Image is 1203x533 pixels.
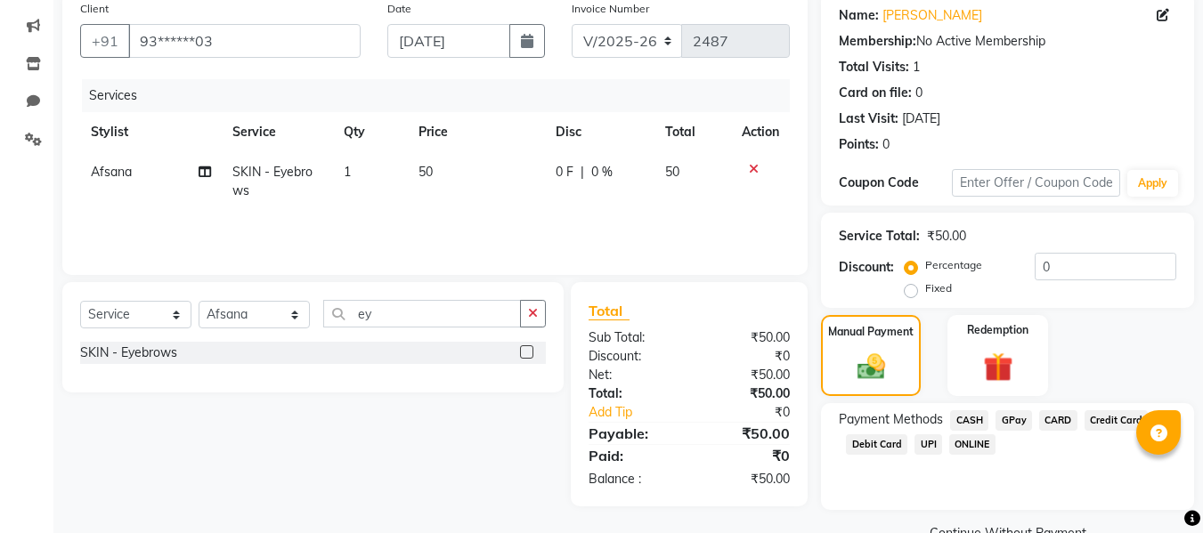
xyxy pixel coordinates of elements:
[839,135,879,154] div: Points:
[545,112,654,152] th: Disc
[1039,410,1077,431] span: CARD
[80,343,177,362] div: SKIN - Eyebrows
[839,58,909,77] div: Total Visits:
[839,258,894,277] div: Discount:
[914,434,942,455] span: UPI
[575,470,689,489] div: Balance :
[882,135,890,154] div: 0
[323,300,521,327] input: Search or Scan
[967,322,1028,338] label: Redemption
[581,163,584,182] span: |
[915,84,923,102] div: 0
[80,24,130,58] button: +91
[952,169,1120,197] input: Enter Offer / Coupon Code
[419,164,433,180] span: 50
[925,257,982,273] label: Percentage
[839,174,951,192] div: Coupon Code
[589,302,630,320] span: Total
[80,112,222,152] th: Stylist
[222,112,333,152] th: Service
[575,347,689,366] div: Discount:
[731,112,790,152] th: Action
[82,79,803,112] div: Services
[839,410,943,429] span: Payment Methods
[689,423,803,444] div: ₹50.00
[1127,170,1178,197] button: Apply
[556,163,573,182] span: 0 F
[665,164,679,180] span: 50
[974,349,1022,385] img: _gift.svg
[575,328,689,347] div: Sub Total:
[80,1,109,17] label: Client
[950,410,988,431] span: CASH
[689,384,803,403] div: ₹50.00
[575,423,689,444] div: Payable:
[387,1,411,17] label: Date
[572,1,649,17] label: Invoice Number
[575,445,689,466] div: Paid:
[575,403,708,422] a: Add Tip
[913,58,920,77] div: 1
[333,112,407,152] th: Qty
[839,84,912,102] div: Card on file:
[927,227,966,246] div: ₹50.00
[709,403,804,422] div: ₹0
[575,366,689,384] div: Net:
[1085,410,1149,431] span: Credit Card
[91,164,132,180] span: Afsana
[996,410,1032,431] span: GPay
[828,324,914,340] label: Manual Payment
[882,6,982,25] a: [PERSON_NAME]
[689,366,803,384] div: ₹50.00
[902,109,940,128] div: [DATE]
[344,164,351,180] span: 1
[689,470,803,489] div: ₹50.00
[849,351,894,383] img: _cash.svg
[839,227,920,246] div: Service Total:
[128,24,361,58] input: Search by Name/Mobile/Email/Code
[949,434,996,455] span: ONLINE
[654,112,732,152] th: Total
[839,6,879,25] div: Name:
[232,164,313,198] span: SKIN - Eyebrows
[846,434,907,455] span: Debit Card
[839,109,898,128] div: Last Visit:
[408,112,545,152] th: Price
[575,384,689,403] div: Total:
[839,32,916,51] div: Membership:
[689,328,803,347] div: ₹50.00
[689,445,803,466] div: ₹0
[591,163,613,182] span: 0 %
[689,347,803,366] div: ₹0
[925,280,952,296] label: Fixed
[839,32,1176,51] div: No Active Membership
